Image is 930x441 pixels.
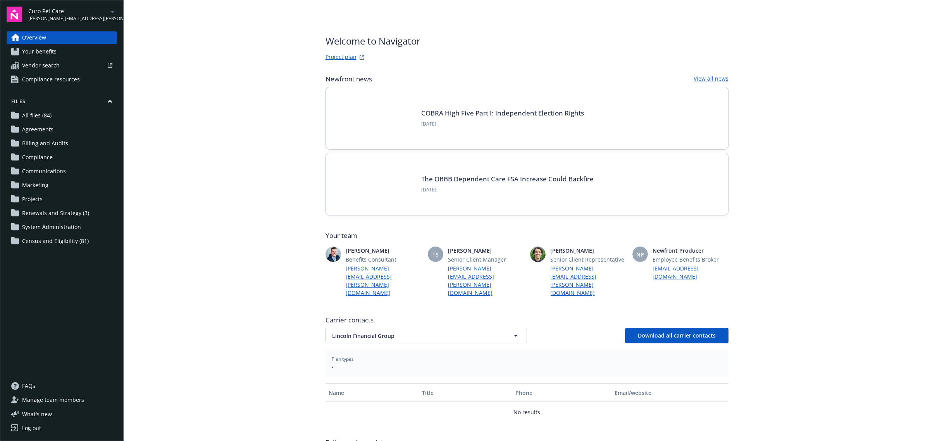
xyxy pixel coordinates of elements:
a: COBRA High Five Part I: Independent Election Rights [421,109,584,117]
div: Phone [515,389,608,397]
a: FAQs [7,380,117,392]
span: Agreements [22,123,53,136]
span: [PERSON_NAME] [448,246,524,255]
a: projectPlanWebsite [357,53,367,62]
span: Census and Eligibility (81) [22,235,89,247]
a: Vendor search [7,59,117,72]
a: arrowDropDown [108,7,117,16]
span: Manage team members [22,394,84,406]
span: [PERSON_NAME] [550,246,626,255]
a: All files (84) [7,109,117,122]
a: [PERSON_NAME][EMAIL_ADDRESS][PERSON_NAME][DOMAIN_NAME] [550,264,626,297]
span: Billing and Audits [22,137,68,150]
button: Title [419,383,512,402]
span: Your benefits [22,45,57,58]
a: [EMAIL_ADDRESS][DOMAIN_NAME] [653,264,728,281]
span: Newfront news [325,74,372,84]
span: - [332,363,722,371]
span: Projects [22,193,43,205]
button: Phone [512,383,611,402]
span: Marketing [22,179,48,191]
span: Compliance resources [22,73,80,86]
img: photo [325,246,341,262]
a: Communications [7,165,117,177]
span: FAQs [22,380,35,392]
a: Marketing [7,179,117,191]
span: Plan types [332,356,722,363]
img: navigator-logo.svg [7,7,22,22]
div: Name [329,389,416,397]
span: Senior Client Representative [550,255,626,264]
a: Census and Eligibility (81) [7,235,117,247]
span: Overview [22,31,46,44]
span: [DATE] [421,121,584,127]
span: Curo Pet Care [28,7,108,15]
a: System Administration [7,221,117,233]
span: Vendor search [22,59,60,72]
button: Download all carrier contacts [625,328,728,343]
a: Compliance [7,151,117,164]
span: NP [636,250,644,258]
a: Your benefits [7,45,117,58]
a: Overview [7,31,117,44]
span: Benefits Consultant [346,255,422,264]
button: Lincoln Financial Group [325,328,527,343]
button: Name [325,383,419,402]
span: What ' s new [22,410,52,418]
img: BLOG-Card Image - Compliance - COBRA High Five Pt 1 07-18-25.jpg [338,100,412,137]
a: [PERSON_NAME][EMAIL_ADDRESS][PERSON_NAME][DOMAIN_NAME] [346,264,422,297]
img: BLOG-Card Image - Compliance - OBBB Dep Care FSA - 08-01-25.jpg [338,165,412,203]
div: Title [422,389,509,397]
a: Compliance resources [7,73,117,86]
a: Agreements [7,123,117,136]
span: Communications [22,165,66,177]
div: Email/website [615,389,725,397]
span: Lincoln Financial Group [332,332,493,340]
a: Billing and Audits [7,137,117,150]
a: The OBBB Dependent Care FSA Increase Could Backfire [421,174,594,183]
span: Carrier contacts [325,315,728,325]
button: Curo Pet Care[PERSON_NAME][EMAIL_ADDRESS][PERSON_NAME][DOMAIN_NAME]arrowDropDown [28,7,117,22]
span: Compliance [22,151,53,164]
a: Manage team members [7,394,117,406]
div: Log out [22,422,41,434]
a: Renewals and Strategy (3) [7,207,117,219]
span: [DATE] [421,186,594,193]
span: Employee Benefits Broker [653,255,728,264]
span: System Administration [22,221,81,233]
span: Renewals and Strategy (3) [22,207,89,219]
a: Projects [7,193,117,205]
span: Download all carrier contacts [638,332,716,339]
a: Project plan [325,53,356,62]
span: [PERSON_NAME][EMAIL_ADDRESS][PERSON_NAME][DOMAIN_NAME] [28,15,108,22]
img: photo [530,246,546,262]
span: TS [432,250,439,258]
span: Your team [325,231,728,240]
button: Files [7,98,117,108]
button: What's new [7,410,64,418]
span: Senior Client Manager [448,255,524,264]
span: Welcome to Navigator [325,34,420,48]
a: [PERSON_NAME][EMAIL_ADDRESS][PERSON_NAME][DOMAIN_NAME] [448,264,524,297]
button: Email/website [611,383,728,402]
span: Newfront Producer [653,246,728,255]
p: No results [513,408,540,416]
a: View all news [694,74,728,84]
span: All files (84) [22,109,52,122]
span: [PERSON_NAME] [346,246,422,255]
